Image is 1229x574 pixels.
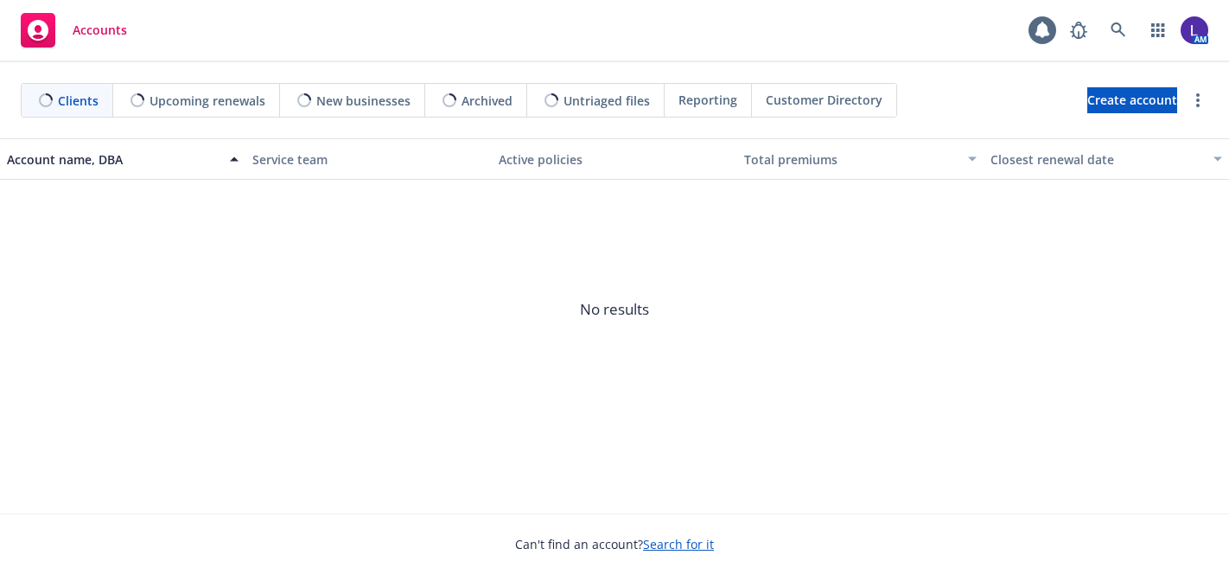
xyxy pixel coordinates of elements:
span: Upcoming renewals [150,92,265,110]
a: Report a Bug [1061,13,1096,48]
a: Accounts [14,6,134,54]
img: photo [1181,16,1208,44]
div: Service team [252,150,484,169]
a: Search [1101,13,1136,48]
button: Total premiums [737,138,983,180]
span: Can't find an account? [515,535,714,553]
span: Clients [58,92,99,110]
a: Search for it [643,536,714,552]
a: Create account [1087,87,1177,113]
button: Service team [245,138,491,180]
span: Reporting [678,91,737,109]
a: more [1188,90,1208,111]
button: Closest renewal date [984,138,1229,180]
a: Switch app [1141,13,1175,48]
div: Account name, DBA [7,150,220,169]
span: Untriaged files [564,92,650,110]
span: New businesses [316,92,411,110]
span: Accounts [73,23,127,37]
span: Archived [462,92,513,110]
span: Customer Directory [766,91,882,109]
span: Create account [1087,84,1177,117]
button: Active policies [492,138,737,180]
div: Closest renewal date [990,150,1203,169]
div: Total premiums [744,150,957,169]
div: Active policies [499,150,730,169]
